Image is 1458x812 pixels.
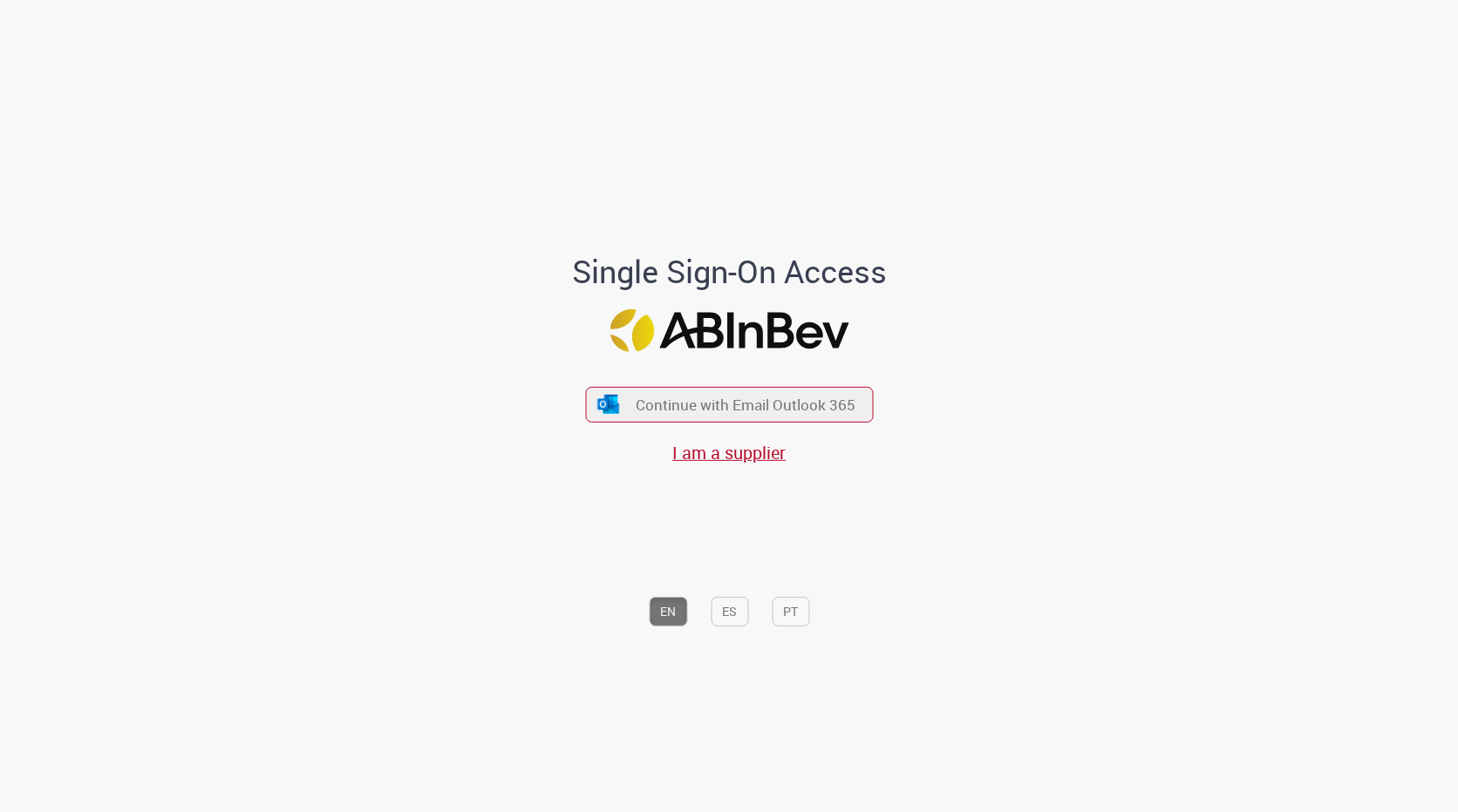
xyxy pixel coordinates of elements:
[487,254,971,289] h1: Single Sign-On Access
[672,441,786,464] a: I am a supplier
[596,395,621,413] img: ícone Azure/Microsoft 360
[585,387,873,423] button: ícone Azure/Microsoft 360 Continue with Email Outlook 365
[649,597,687,626] button: EN
[772,597,809,626] button: PT
[636,395,855,415] span: Continue with Email Outlook 365
[610,309,848,352] img: Logo ABInBev
[711,597,748,626] button: ES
